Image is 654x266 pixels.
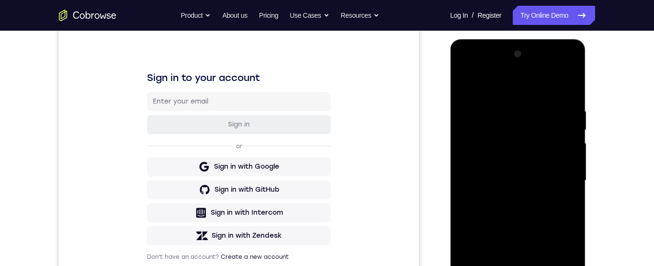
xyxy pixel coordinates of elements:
a: Register [478,6,501,25]
div: Sign in with Intercom [152,203,224,212]
a: Go to the home page [59,10,116,21]
button: Product [181,6,211,25]
a: Log In [450,6,468,25]
button: Sign in with Google [88,152,272,171]
div: Sign in with Zendesk [153,226,223,235]
input: Enter your email [94,92,266,101]
button: Sign in with Zendesk [88,221,272,240]
a: Try Online Demo [513,6,595,25]
a: Pricing [259,6,278,25]
button: Resources [341,6,380,25]
button: Sign in [88,110,272,129]
button: Use Cases [290,6,329,25]
a: Create a new account [162,248,230,255]
span: / [472,10,474,21]
button: Sign in with Intercom [88,198,272,217]
button: Sign in with GitHub [88,175,272,194]
h1: Sign in to your account [88,66,272,79]
div: Sign in with Google [155,157,220,166]
div: Sign in with GitHub [156,180,220,189]
a: About us [222,6,247,25]
p: or [175,137,185,145]
p: Don't have an account? [88,248,272,255]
